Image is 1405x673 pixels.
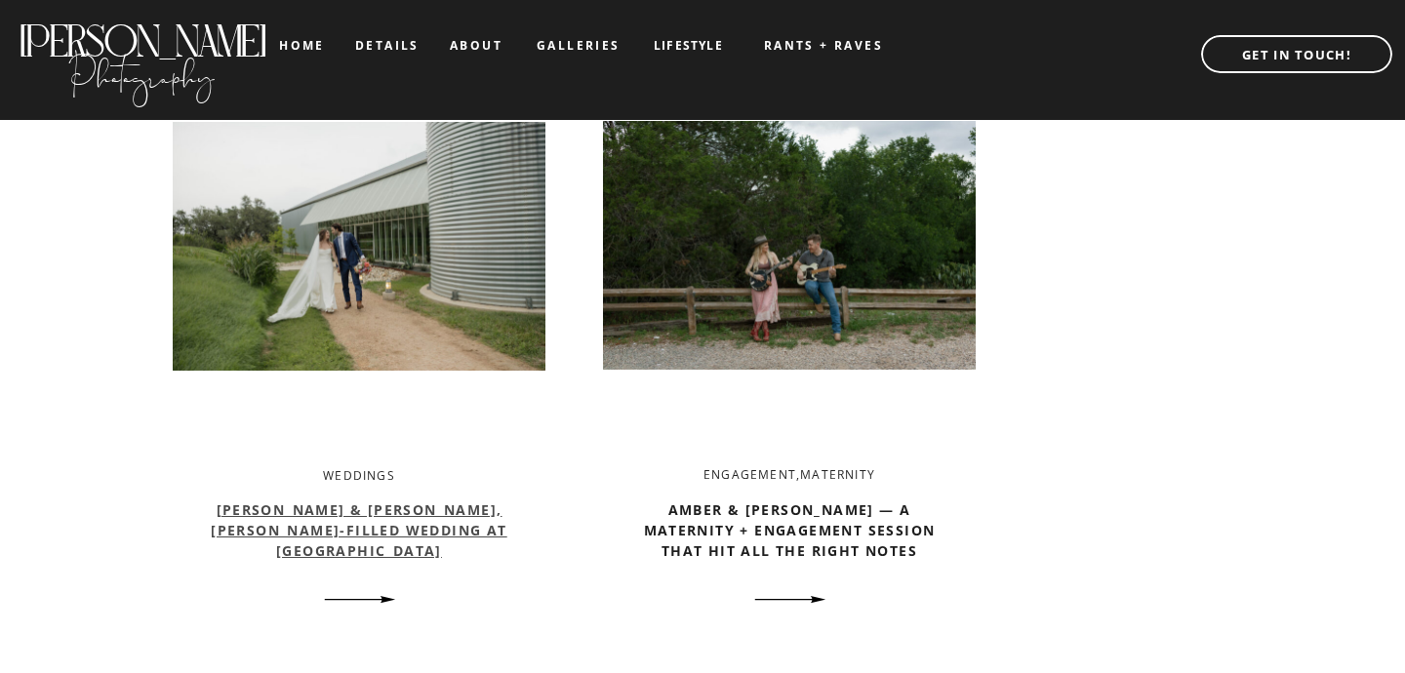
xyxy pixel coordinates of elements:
[1242,46,1351,63] b: GET IN TOUCH!
[279,39,325,52] a: home
[703,466,796,483] a: Engagement
[17,38,267,102] a: Photography
[800,466,875,483] a: Maternity
[745,583,833,616] a: Amber & Zack — A Maternity + Engagement Session That Hit All the Right Notes
[697,468,882,482] h3: ,
[450,39,502,53] a: about
[745,39,902,53] a: RANTS + RAVES
[355,39,420,51] a: details
[644,500,936,560] a: Amber & [PERSON_NAME] — A Maternity + Engagement Session That Hit All the Right Notes
[603,49,976,442] a: Amber & Zack — A Maternity + Engagement Session That Hit All the Right Notes
[639,39,738,53] a: LIFESTYLE
[211,500,506,560] a: [PERSON_NAME] & [PERSON_NAME], [PERSON_NAME]-Filled Wedding at [GEOGRAPHIC_DATA]
[173,50,545,443] a: Erica & Zack’s Stormy, Joy-Filled Wedding at Prospect House
[17,16,267,48] a: [PERSON_NAME]
[315,583,403,616] a: Erica & Zack’s Stormy, Joy-Filled Wedding at Prospect House
[323,467,395,484] a: Weddings
[537,39,618,53] a: galleries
